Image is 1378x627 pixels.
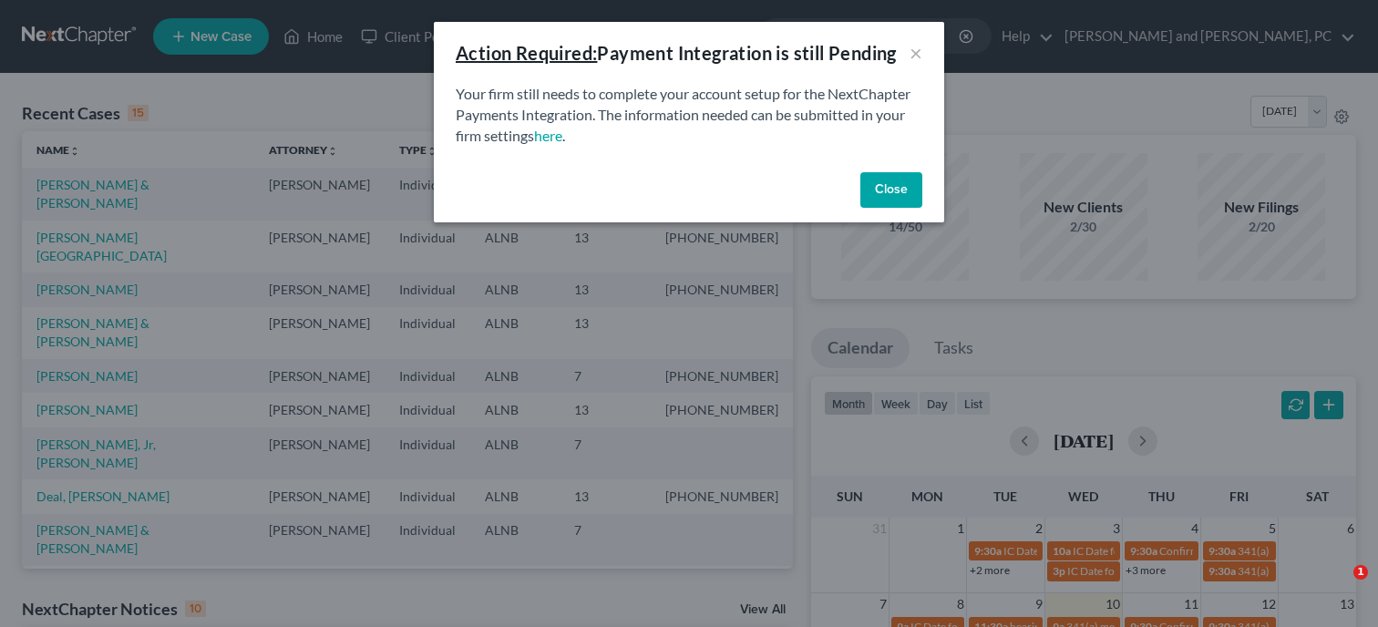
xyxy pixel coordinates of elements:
button: × [910,42,922,64]
iframe: Intercom live chat [1316,565,1360,609]
div: Payment Integration is still Pending [456,40,897,66]
a: here [534,127,562,144]
span: 1 [1353,565,1368,580]
button: Close [860,172,922,209]
p: Your firm still needs to complete your account setup for the NextChapter Payments Integration. Th... [456,84,922,147]
u: Action Required: [456,42,597,64]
